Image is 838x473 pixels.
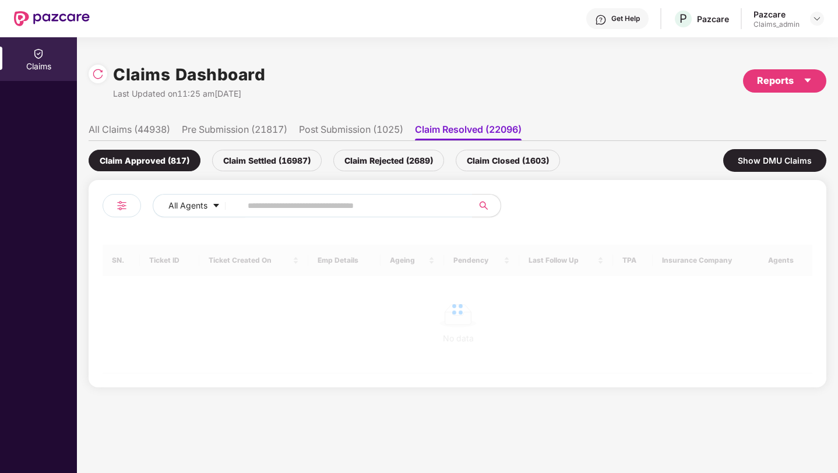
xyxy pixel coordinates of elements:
[113,62,265,87] h1: Claims Dashboard
[456,150,560,171] div: Claim Closed (1603)
[92,68,104,80] img: svg+xml;base64,PHN2ZyBpZD0iUmVsb2FkLTMyeDMyIiB4bWxucz0iaHR0cDovL3d3dy53My5vcmcvMjAwMC9zdmciIHdpZH...
[415,123,522,140] li: Claim Resolved (22096)
[333,150,444,171] div: Claim Rejected (2689)
[803,76,812,85] span: caret-down
[212,150,322,171] div: Claim Settled (16987)
[595,14,607,26] img: svg+xml;base64,PHN2ZyBpZD0iSGVscC0zMngzMiIgeG1sbnM9Imh0dHA6Ly93d3cudzMub3JnLzIwMDAvc3ZnIiB3aWR0aD...
[33,48,44,59] img: svg+xml;base64,PHN2ZyBpZD0iQ2xhaW0iIHhtbG5zPSJodHRwOi8vd3d3LnczLm9yZy8yMDAwL3N2ZyIgd2lkdGg9IjIwIi...
[212,202,220,211] span: caret-down
[182,123,287,140] li: Pre Submission (21817)
[754,20,800,29] div: Claims_admin
[754,9,800,20] div: Pazcare
[679,12,687,26] span: P
[89,150,200,171] div: Claim Approved (817)
[89,123,170,140] li: All Claims (44938)
[812,14,822,23] img: svg+xml;base64,PHN2ZyBpZD0iRHJvcGRvd24tMzJ4MzIiIHhtbG5zPSJodHRwOi8vd3d3LnczLm9yZy8yMDAwL3N2ZyIgd2...
[113,87,265,100] div: Last Updated on 11:25 am[DATE]
[299,123,403,140] li: Post Submission (1025)
[153,194,245,217] button: All Agentscaret-down
[757,73,812,88] div: Reports
[14,11,90,26] img: New Pazcare Logo
[168,199,207,212] span: All Agents
[723,149,826,172] div: Show DMU Claims
[697,13,729,24] div: Pazcare
[115,199,129,213] img: svg+xml;base64,PHN2ZyB4bWxucz0iaHR0cDovL3d3dy53My5vcmcvMjAwMC9zdmciIHdpZHRoPSIyNCIgaGVpZ2h0PSIyNC...
[611,14,640,23] div: Get Help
